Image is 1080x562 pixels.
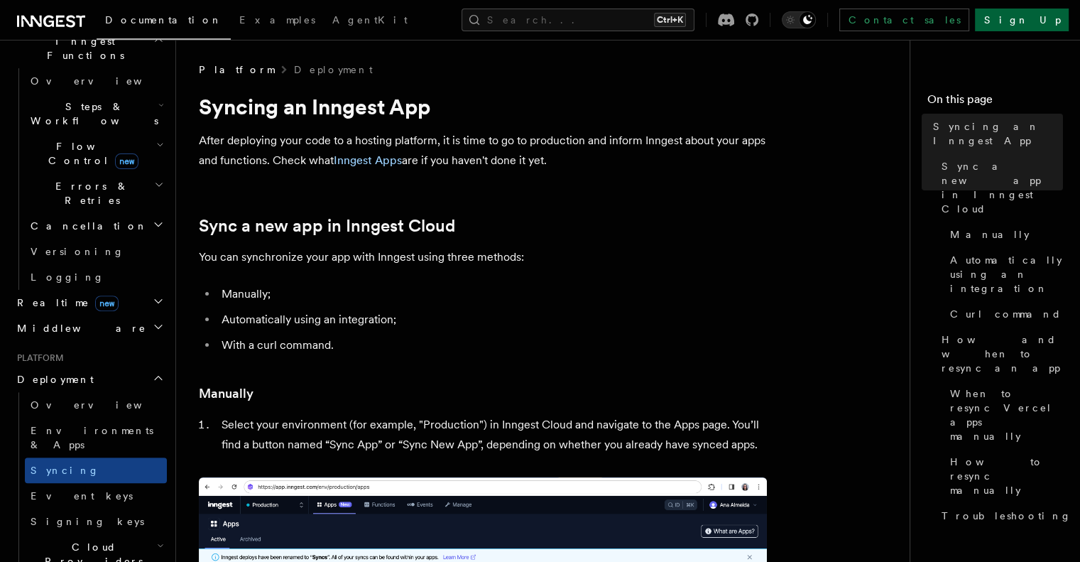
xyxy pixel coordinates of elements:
[231,4,324,38] a: Examples
[25,94,167,134] button: Steps & Workflows
[25,509,167,534] a: Signing keys
[942,159,1063,216] span: Sync a new app in Inngest Cloud
[936,327,1063,381] a: How and when to resync an app
[950,387,1063,443] span: When to resync Vercel apps manually
[944,449,1063,503] a: How to resync manually
[31,399,177,411] span: Overview
[782,11,816,28] button: Toggle dark mode
[11,34,153,63] span: Inngest Functions
[11,372,94,387] span: Deployment
[25,213,167,239] button: Cancellation
[31,490,133,502] span: Event keys
[25,458,167,483] a: Syncing
[950,307,1062,321] span: Curl command
[11,367,167,392] button: Deployment
[239,14,315,26] span: Examples
[975,9,1069,31] a: Sign Up
[105,14,222,26] span: Documentation
[334,153,402,167] a: Inngest Apps
[294,63,373,77] a: Deployment
[25,392,167,418] a: Overview
[936,153,1063,222] a: Sync a new app in Inngest Cloud
[839,9,969,31] a: Contact sales
[11,290,167,315] button: Realtimenew
[927,91,1063,114] h4: On this page
[942,509,1071,523] span: Troubleshooting
[324,4,416,38] a: AgentKit
[97,4,231,40] a: Documentation
[944,381,1063,449] a: When to resync Vercel apps manually
[31,246,124,257] span: Versioning
[217,415,767,455] li: Select your environment (for example, "Production") in Inngest Cloud and navigate to the Apps pag...
[199,131,767,171] p: After deploying your code to a hosting platform, it is time to go to production and inform Innges...
[25,179,154,207] span: Errors & Retries
[25,99,158,128] span: Steps & Workflows
[25,139,156,168] span: Flow Control
[115,153,138,169] span: new
[217,284,767,304] li: Manually;
[199,94,767,119] h1: Syncing an Inngest App
[944,301,1063,327] a: Curl command
[462,9,694,31] button: Search...Ctrl+K
[936,503,1063,529] a: Troubleshooting
[11,321,146,335] span: Middleware
[950,455,1063,497] span: How to resync manually
[25,134,167,173] button: Flow Controlnew
[25,173,167,213] button: Errors & Retries
[31,271,104,283] span: Logging
[31,516,144,527] span: Signing keys
[25,483,167,509] a: Event keys
[217,335,767,355] li: With a curl command.
[942,333,1063,375] span: How and when to resync an app
[199,384,253,404] a: Manually
[199,216,455,236] a: Sync a new app in Inngest Cloud
[332,14,408,26] span: AgentKit
[25,219,148,233] span: Cancellation
[25,239,167,264] a: Versioning
[25,264,167,290] a: Logging
[11,28,167,68] button: Inngest Functions
[25,418,167,458] a: Environments & Apps
[95,296,119,311] span: new
[654,13,686,27] kbd: Ctrl+K
[217,310,767,330] li: Automatically using an integration;
[31,75,177,87] span: Overview
[944,222,1063,247] a: Manually
[11,352,64,364] span: Platform
[11,296,119,310] span: Realtime
[11,315,167,341] button: Middleware
[933,119,1063,148] span: Syncing an Inngest App
[31,465,99,476] span: Syncing
[25,68,167,94] a: Overview
[11,68,167,290] div: Inngest Functions
[199,247,767,267] p: You can synchronize your app with Inngest using three methods:
[950,227,1030,242] span: Manually
[199,63,274,77] span: Platform
[950,253,1063,296] span: Automatically using an integration
[31,425,153,450] span: Environments & Apps
[944,247,1063,301] a: Automatically using an integration
[927,114,1063,153] a: Syncing an Inngest App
